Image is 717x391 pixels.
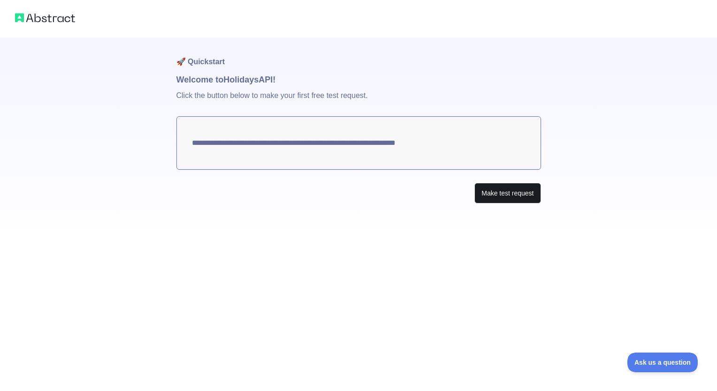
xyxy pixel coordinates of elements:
img: Abstract logo [15,11,75,24]
iframe: Toggle Customer Support [627,353,698,372]
h1: 🚀 Quickstart [176,38,541,73]
h1: Welcome to Holidays API! [176,73,541,86]
p: Click the button below to make your first free test request. [176,86,541,116]
button: Make test request [474,183,541,204]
